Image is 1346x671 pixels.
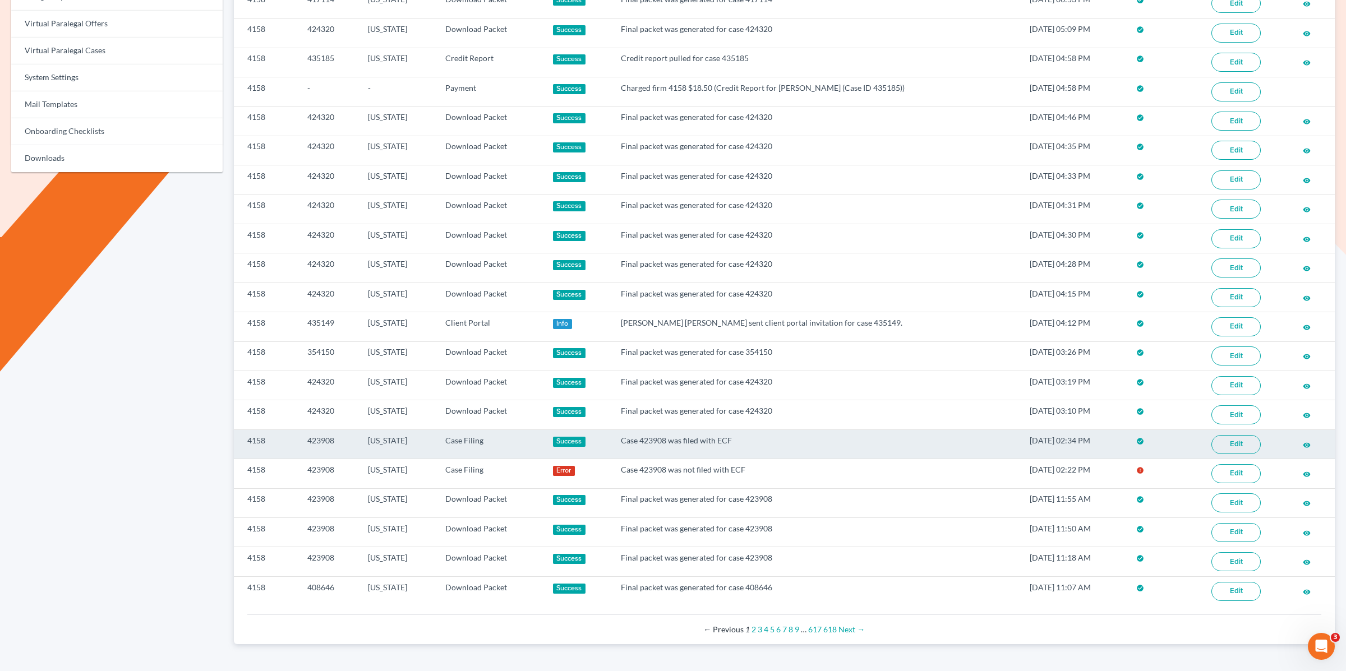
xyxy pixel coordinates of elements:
[1136,261,1144,269] i: check_circle
[838,624,865,634] a: Next page
[612,48,1020,77] td: Credit report pulled for case 435185
[553,84,586,94] div: Success
[11,38,223,64] a: Virtual Paralegal Cases
[1211,317,1261,336] a: Edit
[612,547,1020,576] td: Final packet was generated for case 423908
[359,518,436,547] td: [US_STATE]
[1021,48,1128,77] td: [DATE] 04:58 PM
[1021,195,1128,224] td: [DATE] 04:31 PM
[1303,322,1311,331] a: visibility
[359,224,436,253] td: [US_STATE]
[1136,290,1144,298] i: check_circle
[1303,470,1311,478] i: visibility
[359,165,436,195] td: [US_STATE]
[1303,381,1311,390] a: visibility
[436,312,544,341] td: Client Portal
[436,48,544,77] td: Credit Report
[770,624,775,634] a: Page 5
[1136,85,1144,92] i: check_circle
[359,77,436,106] td: -
[359,18,436,48] td: [US_STATE]
[1303,234,1311,243] a: visibility
[298,429,359,459] td: 423908
[436,459,544,488] td: Case Filing
[1303,59,1311,67] i: visibility
[1021,312,1128,341] td: [DATE] 04:12 PM
[1211,464,1261,483] a: Edit
[553,231,586,241] div: Success
[1211,24,1261,43] a: Edit
[359,195,436,224] td: [US_STATE]
[553,407,586,417] div: Success
[436,107,544,136] td: Download Packet
[1021,400,1128,429] td: [DATE] 03:10 PM
[1136,584,1144,592] i: check_circle
[1021,547,1128,576] td: [DATE] 11:18 AM
[1211,435,1261,454] a: Edit
[298,18,359,48] td: 424320
[1021,224,1128,253] td: [DATE] 04:30 PM
[234,488,298,517] td: 4158
[436,341,544,371] td: Download Packet
[553,142,586,152] div: Success
[359,312,436,341] td: [US_STATE]
[234,224,298,253] td: 4158
[234,283,298,312] td: 4158
[1303,30,1311,38] i: visibility
[1211,141,1261,160] a: Edit
[612,400,1020,429] td: Final packet was generated for case 424320
[1303,147,1311,155] i: visibility
[1021,77,1128,106] td: [DATE] 04:58 PM
[1021,253,1128,283] td: [DATE] 04:28 PM
[436,576,544,605] td: Download Packet
[1211,346,1261,365] a: Edit
[1021,283,1128,312] td: [DATE] 04:15 PM
[745,624,750,634] em: Page 1
[1303,557,1311,566] a: visibility
[1211,552,1261,571] a: Edit
[234,576,298,605] td: 4158
[1136,349,1144,357] i: check_circle
[1303,382,1311,390] i: visibility
[612,312,1020,341] td: [PERSON_NAME] [PERSON_NAME] sent client portal invitation for case 435149.
[612,253,1020,283] td: Final packet was generated for case 424320
[1021,18,1128,48] td: [DATE] 05:09 PM
[1211,288,1261,307] a: Edit
[1021,165,1128,195] td: [DATE] 04:33 PM
[1303,175,1311,184] a: visibility
[359,107,436,136] td: [US_STATE]
[436,547,544,576] td: Download Packet
[436,518,544,547] td: Download Packet
[553,348,586,358] div: Success
[612,459,1020,488] td: Case 423908 was not filed with ECF
[234,195,298,224] td: 4158
[758,624,762,634] a: Page 3
[553,172,586,182] div: Success
[1021,576,1128,605] td: [DATE] 11:07 AM
[234,429,298,459] td: 4158
[1211,53,1261,72] a: Edit
[553,201,586,211] div: Success
[1136,378,1144,386] i: check_circle
[612,488,1020,517] td: Final packet was generated for case 423908
[1303,204,1311,214] a: visibility
[234,400,298,429] td: 4158
[1303,411,1311,419] i: visibility
[1211,376,1261,395] a: Edit
[436,488,544,517] td: Download Packet
[234,48,298,77] td: 4158
[1211,523,1261,542] a: Edit
[1021,107,1128,136] td: [DATE] 04:46 PM
[764,624,768,634] a: Page 4
[612,576,1020,605] td: Final packet was generated for case 408646
[1211,82,1261,101] a: Edit
[553,495,586,505] div: Success
[1303,265,1311,272] i: visibility
[234,341,298,371] td: 4158
[1303,439,1311,449] a: visibility
[553,290,586,300] div: Success
[1303,57,1311,67] a: visibility
[234,518,298,547] td: 4158
[436,224,544,253] td: Download Packet
[553,466,575,476] div: Error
